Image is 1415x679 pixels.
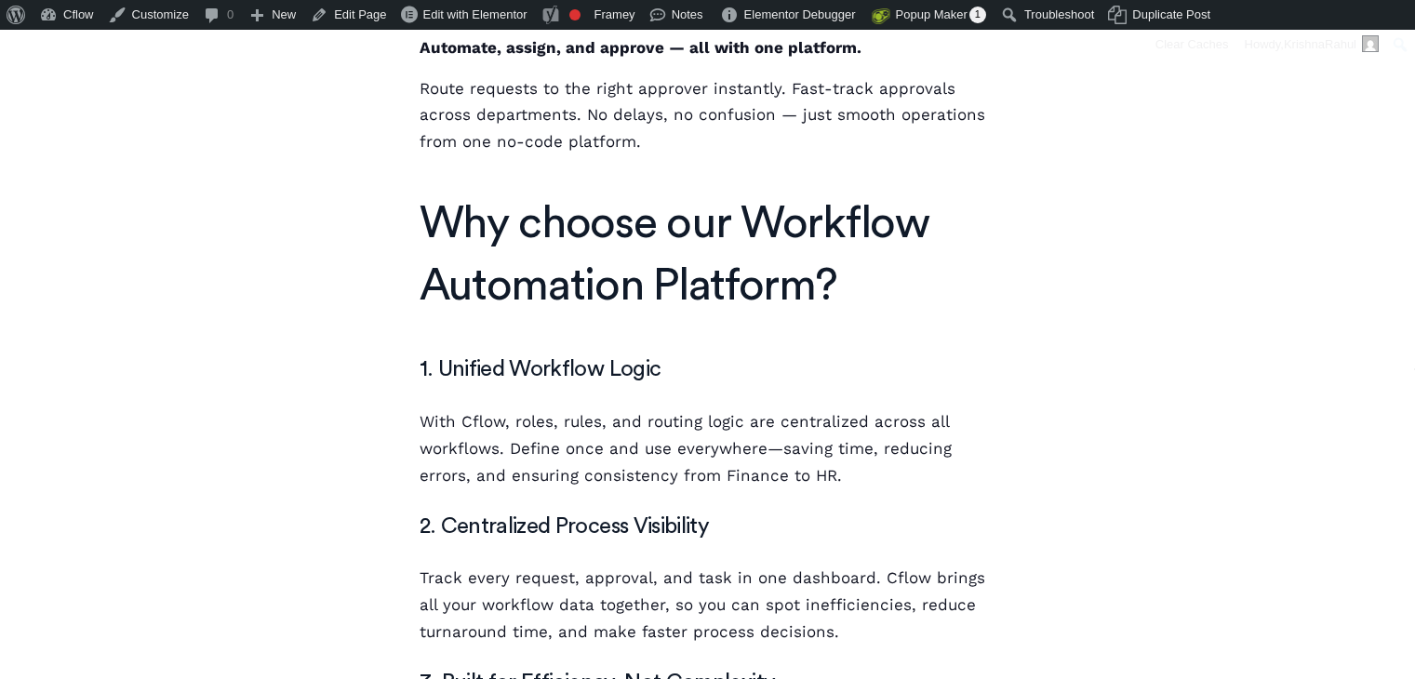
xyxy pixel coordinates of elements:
span: Edit with Elementor [423,7,527,21]
p: Track every request, approval, and task in one dashboard. Cflow brings all your workflow data tog... [420,565,996,646]
span: 1 [969,7,986,23]
div: Needs improvement [569,9,581,20]
strong: 2. Centralized Process Visibility [420,515,710,538]
span: KrishnaRahul [1284,37,1356,51]
div: Clear Caches [1146,30,1238,60]
p: Route requests to the right approver instantly. Fast-track approvals across departments. No delay... [420,75,996,156]
a: Howdy, [1238,30,1386,60]
p: With Cflow, roles, rules, and routing logic are centralized across all workflows. Define once and... [420,408,996,489]
strong: 1. Unified Workflow Logic [420,358,661,380]
h2: Why choose our Workflow Automation Platform? [420,193,996,317]
strong: Automate, assign, and approve — all with one platform. [420,38,861,57]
